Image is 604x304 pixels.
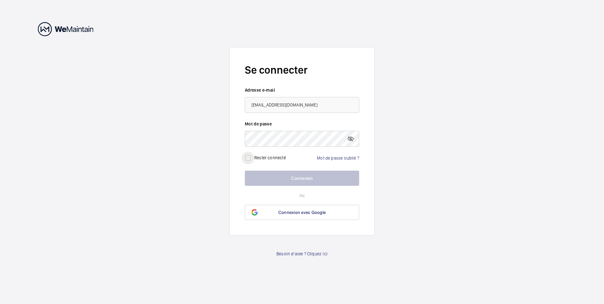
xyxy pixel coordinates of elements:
[245,63,359,77] h2: Se connecter
[254,155,286,160] label: Rester connecté
[245,87,359,93] label: Adresse e-mail
[317,155,359,161] a: Mot de passe oublié ?
[245,192,359,198] p: ou
[278,210,326,215] span: Connexion avec Google
[245,97,359,113] input: Votre adresse e-mail
[245,171,359,186] button: Connexion
[276,251,328,257] a: Besoin d'aide ? Cliquez ici
[245,121,359,127] label: Mot de passe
